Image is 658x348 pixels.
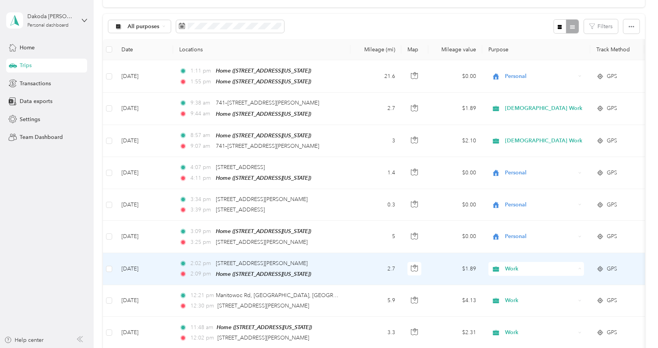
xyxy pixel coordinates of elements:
[216,143,319,149] span: 741–[STREET_ADDRESS][PERSON_NAME]
[217,334,309,341] span: [STREET_ADDRESS][PERSON_NAME]
[190,110,212,118] span: 9:44 am
[216,100,319,106] span: 741–[STREET_ADDRESS][PERSON_NAME]
[217,324,312,330] span: Home ([STREET_ADDRESS][US_STATE])
[115,253,173,285] td: [DATE]
[20,61,32,69] span: Trips
[607,137,617,145] span: GPS
[350,39,401,60] th: Mileage (mi)
[115,221,173,253] td: [DATE]
[20,133,63,141] span: Team Dashboard
[350,93,401,125] td: 2.7
[190,270,212,278] span: 2:09 pm
[27,23,69,28] div: Personal dashboard
[190,227,212,236] span: 3:09 pm
[428,221,482,253] td: $0.00
[401,39,428,60] th: Map
[190,195,212,204] span: 3:34 pm
[190,131,212,140] span: 8:57 am
[216,78,311,84] span: Home ([STREET_ADDRESS][US_STATE])
[350,157,401,189] td: 1.4
[505,328,576,337] span: Work
[590,39,644,60] th: Track Method
[115,125,173,157] td: [DATE]
[428,93,482,125] td: $1.89
[505,72,576,81] span: Personal
[505,296,576,305] span: Work
[190,259,212,268] span: 2:02 pm
[20,115,40,123] span: Settings
[615,305,658,348] iframe: Everlance-gr Chat Button Frame
[607,104,617,113] span: GPS
[115,285,173,317] td: [DATE]
[428,60,482,93] td: $0.00
[115,93,173,125] td: [DATE]
[190,163,212,172] span: 4:07 pm
[350,253,401,285] td: 2.7
[350,125,401,157] td: 3
[350,221,401,253] td: 5
[607,201,617,209] span: GPS
[216,206,265,213] span: [STREET_ADDRESS]
[190,206,212,214] span: 3:39 pm
[20,44,35,52] span: Home
[216,175,311,181] span: Home ([STREET_ADDRESS][US_STATE])
[216,111,311,117] span: Home ([STREET_ADDRESS][US_STATE])
[350,189,401,221] td: 0.3
[607,72,617,81] span: GPS
[607,232,617,241] span: GPS
[27,12,76,20] div: Dakoda [PERSON_NAME]
[190,334,214,342] span: 12:02 pm
[190,323,213,332] span: 11:48 am
[20,97,52,105] span: Data exports
[216,271,311,277] span: Home ([STREET_ADDRESS][US_STATE])
[216,260,308,267] span: [STREET_ADDRESS][PERSON_NAME]
[584,19,618,34] button: Filters
[482,39,590,60] th: Purpose
[350,285,401,317] td: 5.9
[115,60,173,93] td: [DATE]
[428,157,482,189] td: $0.00
[190,291,212,300] span: 12:21 pm
[115,157,173,189] td: [DATE]
[216,239,308,245] span: [STREET_ADDRESS][PERSON_NAME]
[216,228,311,234] span: Home ([STREET_ADDRESS][US_STATE])
[607,265,617,273] span: GPS
[216,132,311,139] span: Home ([STREET_ADDRESS][US_STATE])
[428,39,482,60] th: Mileage value
[428,285,482,317] td: $4.13
[216,164,265,171] span: [STREET_ADDRESS]
[505,137,594,145] span: [DEMOGRAPHIC_DATA] Work Site
[190,238,212,247] span: 3:25 pm
[216,68,311,74] span: Home ([STREET_ADDRESS][US_STATE])
[350,60,401,93] td: 21.6
[128,24,160,29] span: All purposes
[190,99,212,107] span: 9:38 am
[217,302,309,309] span: [STREET_ADDRESS][PERSON_NAME]
[190,67,212,75] span: 1:11 pm
[190,174,212,182] span: 4:11 pm
[607,169,617,177] span: GPS
[4,336,44,344] button: Help center
[607,328,617,337] span: GPS
[173,39,350,60] th: Locations
[190,302,214,310] span: 12:30 pm
[115,189,173,221] td: [DATE]
[505,104,594,113] span: [DEMOGRAPHIC_DATA] Work Site
[190,78,212,86] span: 1:55 pm
[428,189,482,221] td: $0.00
[428,253,482,285] td: $1.89
[115,39,173,60] th: Date
[190,142,212,150] span: 9:07 am
[20,79,51,88] span: Transactions
[505,265,576,273] span: Work
[428,125,482,157] td: $2.10
[216,196,308,203] span: [STREET_ADDRESS][PERSON_NAME]
[216,292,368,299] span: Manitowoc Rd, [GEOGRAPHIC_DATA], [GEOGRAPHIC_DATA]
[607,296,617,305] span: GPS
